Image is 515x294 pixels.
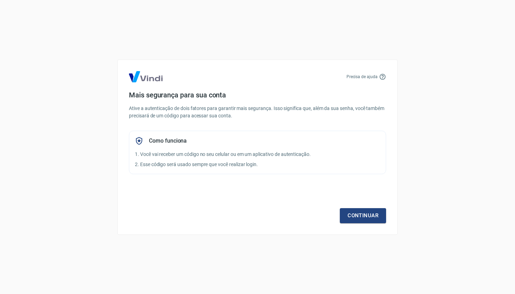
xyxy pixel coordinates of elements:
[129,71,163,82] img: Logo Vind
[346,74,378,80] p: Precisa de ajuda
[135,161,380,168] p: 2. Esse código será usado sempre que você realizar login.
[149,137,187,144] h5: Como funciona
[340,208,386,223] a: Continuar
[129,105,386,119] p: Ative a autenticação de dois fatores para garantir mais segurança. Isso significa que, além da su...
[135,151,380,158] p: 1. Você vai receber um código no seu celular ou em um aplicativo de autenticação.
[129,91,386,99] h4: Mais segurança para sua conta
